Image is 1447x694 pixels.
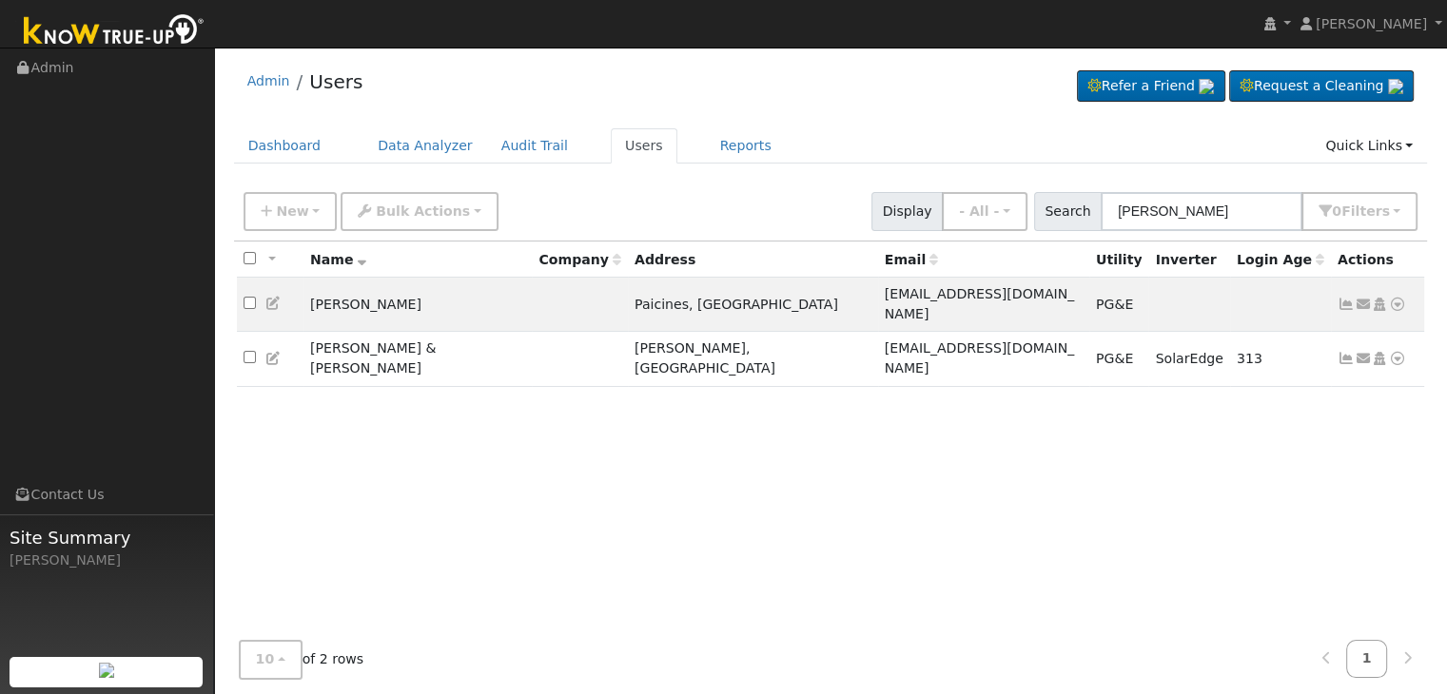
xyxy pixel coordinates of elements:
span: of 2 rows [239,641,364,680]
span: s [1381,203,1389,219]
a: Users [309,70,362,93]
td: Paicines, [GEOGRAPHIC_DATA] [628,278,878,332]
div: Utility [1096,250,1143,270]
a: Other actions [1389,295,1406,315]
img: retrieve [1388,79,1403,94]
span: Bulk Actions [376,203,470,219]
div: [PERSON_NAME] [10,550,204,570]
span: Email [885,252,938,267]
button: New [244,192,338,231]
span: 10/24/2024 7:50:25 PM [1237,351,1262,366]
img: retrieve [99,663,114,678]
a: Show Graph [1338,351,1355,366]
img: Know True-Up [14,10,214,53]
a: Reports [706,128,786,164]
span: [PERSON_NAME] [1316,16,1427,31]
span: New [276,203,308,219]
a: Quick Links [1311,128,1427,164]
img: retrieve [1199,79,1214,94]
span: Search [1034,192,1102,231]
a: Login As [1371,297,1388,312]
a: Login As [1371,351,1388,366]
span: Filter [1341,203,1390,219]
a: Dashboard [234,128,336,164]
a: Users [611,128,677,164]
span: Days since last login [1237,252,1324,267]
span: PG&E [1096,297,1133,312]
td: [PERSON_NAME] & [PERSON_NAME] [303,332,532,386]
a: Show Graph [1338,297,1355,312]
a: Other actions [1389,349,1406,369]
button: 10 [239,641,303,680]
span: Display [871,192,943,231]
a: Audit Trail [487,128,582,164]
input: Search [1101,192,1302,231]
span: Site Summary [10,525,204,550]
span: [EMAIL_ADDRESS][DOMAIN_NAME] [885,340,1074,376]
a: 1 [1346,641,1388,678]
span: Name [310,252,366,267]
button: - All - [942,192,1027,231]
div: Address [635,250,871,270]
a: Data Analyzer [363,128,487,164]
a: Request a Cleaning [1229,70,1414,103]
a: Edit User [265,296,283,311]
td: [PERSON_NAME], [GEOGRAPHIC_DATA] [628,332,878,386]
a: Refer a Friend [1077,70,1225,103]
button: Bulk Actions [341,192,498,231]
span: [EMAIL_ADDRESS][DOMAIN_NAME] [885,286,1074,321]
td: [PERSON_NAME] [303,278,532,332]
a: Admin [247,73,290,88]
div: Inverter [1155,250,1222,270]
span: SolarEdge [1155,351,1222,366]
span: PG&E [1096,351,1133,366]
a: blacklabshunt@aol.com [1355,349,1372,369]
a: dougplo@gmail.com [1355,295,1372,315]
div: Actions [1338,250,1418,270]
button: 0Filters [1301,192,1418,231]
span: Company name [538,252,620,267]
a: Edit User [265,351,283,366]
span: 10 [256,652,275,667]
